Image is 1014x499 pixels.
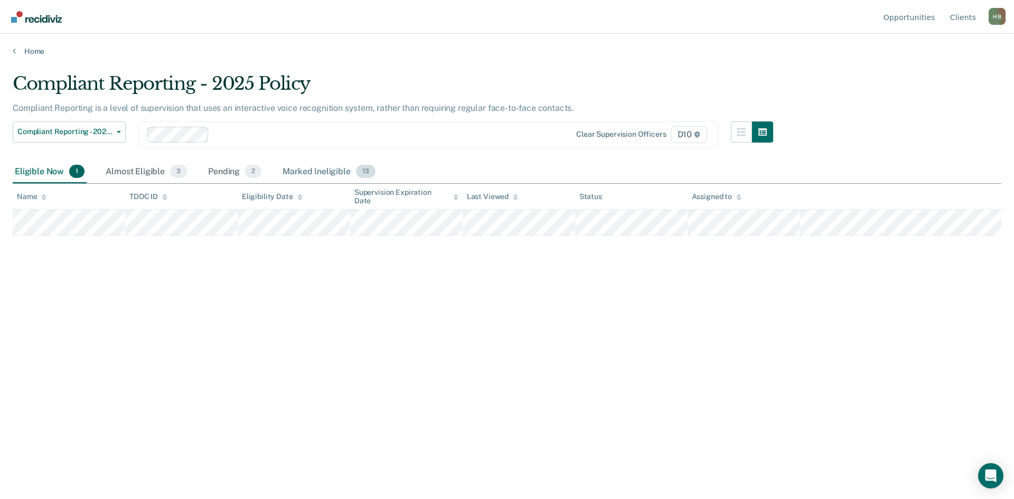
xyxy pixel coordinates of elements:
span: Compliant Reporting - 2025 Policy [17,127,112,136]
div: Clear supervision officers [576,130,666,139]
div: Eligible Now1 [13,161,87,184]
div: H B [989,8,1006,25]
div: Pending2 [206,161,264,184]
span: D10 [671,126,707,143]
div: Almost Eligible3 [104,161,189,184]
p: Compliant Reporting is a level of supervision that uses an interactive voice recognition system, ... [13,103,574,113]
div: Marked Ineligible13 [280,161,377,184]
button: Profile dropdown button [989,8,1006,25]
div: Compliant Reporting - 2025 Policy [13,73,773,103]
div: TDOC ID [129,192,167,201]
img: Recidiviz [11,11,62,23]
span: 1 [69,165,84,178]
div: Last Viewed [467,192,518,201]
span: 3 [170,165,187,178]
div: Eligibility Date [242,192,303,201]
span: 13 [356,165,375,178]
div: Supervision Expiration Date [354,188,458,206]
span: 2 [245,165,261,178]
a: Home [13,46,1001,56]
div: Status [579,192,602,201]
div: Name [17,192,46,201]
div: Assigned to [692,192,741,201]
button: Compliant Reporting - 2025 Policy [13,121,126,143]
div: Open Intercom Messenger [978,463,1003,488]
